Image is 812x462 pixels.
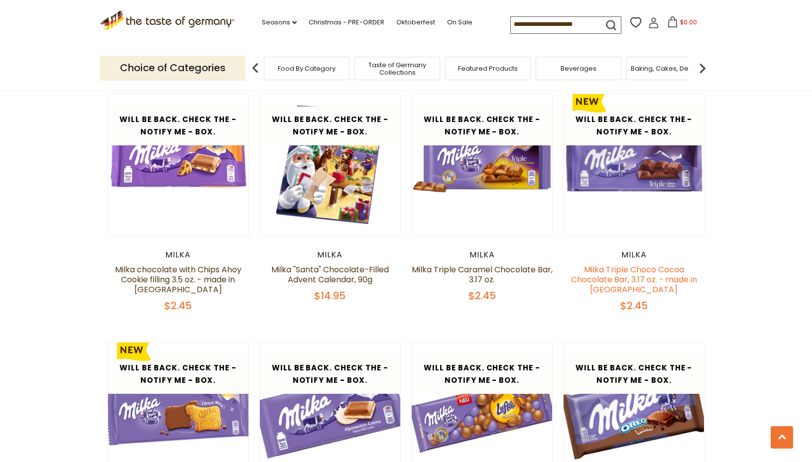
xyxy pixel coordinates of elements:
[411,250,553,260] div: Milka
[396,17,435,28] a: Oktoberfest
[412,264,553,285] a: Milka Triple Caramel Chocolate Bar, 3.17 oz.
[468,289,496,303] span: $2.45
[620,299,648,313] span: $2.45
[115,264,241,295] a: Milka chocolate with Chips Ahoy Cookie filling 3.5 oz. - made in [GEOGRAPHIC_DATA]
[357,61,437,76] a: Taste of Germany Collections
[571,264,697,295] a: Milka Triple Choco Cocoa Chocolate Bar, 3.17 oz. - made in [GEOGRAPHIC_DATA]
[561,65,596,72] a: Beverages
[164,299,192,313] span: $2.45
[108,250,249,260] div: Milka
[412,94,553,235] img: Milka
[447,17,472,28] a: On Sale
[661,16,703,31] button: $0.00
[309,17,384,28] a: Christmas - PRE-ORDER
[458,65,518,72] a: Featured Products
[260,94,401,235] img: Milka
[314,289,346,303] span: $14.95
[108,94,249,235] img: Milka
[100,56,245,80] p: Choice of Categories
[259,250,401,260] div: Milka
[262,17,297,28] a: Seasons
[271,264,389,285] a: Milka "Santa" Chocolate-Filled Advent Calendar, 90g
[680,18,697,26] span: $0.00
[278,65,336,72] a: Food By Category
[693,58,712,78] img: next arrow
[631,65,708,72] a: Baking, Cakes, Desserts
[245,58,265,78] img: previous arrow
[563,250,705,260] div: Milka
[564,94,704,235] img: Milka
